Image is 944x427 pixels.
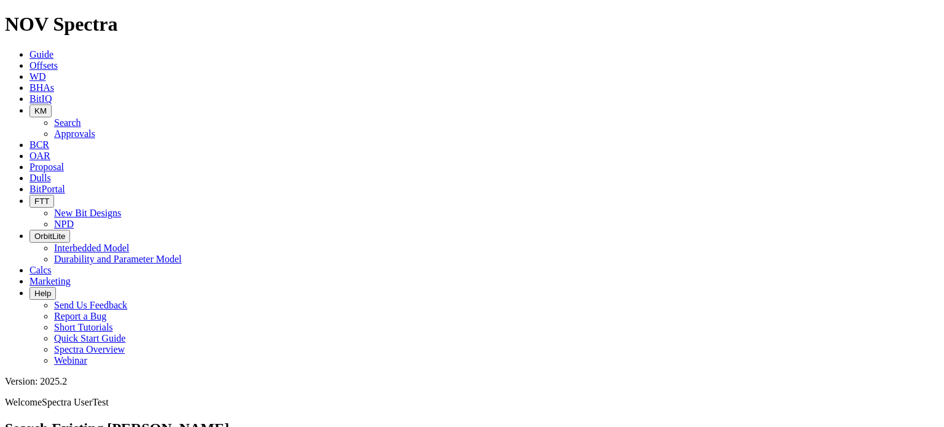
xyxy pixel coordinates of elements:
[29,184,65,194] a: BitPortal
[54,300,127,310] a: Send Us Feedback
[29,265,52,275] a: Calcs
[5,397,939,408] p: Welcome
[29,287,56,300] button: Help
[54,128,95,139] a: Approvals
[29,230,70,243] button: OrbitLite
[54,311,106,321] a: Report a Bug
[34,197,49,206] span: FTT
[29,104,52,117] button: KM
[42,397,109,407] span: Spectra UserTest
[29,151,50,161] a: OAR
[29,60,58,71] a: Offsets
[5,376,939,387] div: Version: 2025.2
[29,195,54,208] button: FTT
[54,219,74,229] a: NPD
[54,117,81,128] a: Search
[54,254,182,264] a: Durability and Parameter Model
[54,344,125,355] a: Spectra Overview
[54,333,125,343] a: Quick Start Guide
[54,355,87,366] a: Webinar
[29,82,54,93] a: BHAs
[34,232,65,241] span: OrbitLite
[29,173,51,183] a: Dulls
[54,322,113,332] a: Short Tutorials
[29,93,52,104] a: BitIQ
[34,289,51,298] span: Help
[29,162,64,172] a: Proposal
[54,208,121,218] a: New Bit Designs
[5,13,939,36] h1: NOV Spectra
[54,243,129,253] a: Interbedded Model
[29,71,46,82] a: WD
[34,106,47,116] span: KM
[29,276,71,286] a: Marketing
[29,139,49,150] a: BCR
[29,49,53,60] a: Guide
